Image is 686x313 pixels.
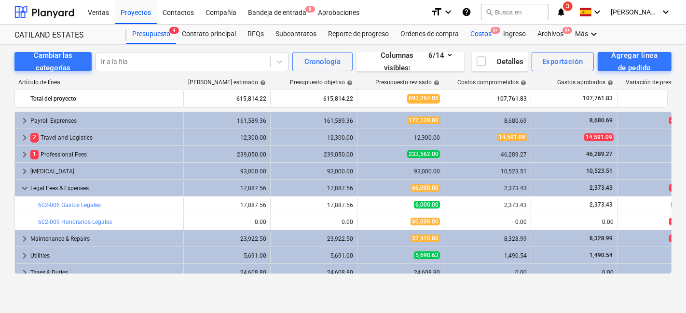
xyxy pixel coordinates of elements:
div: Archivos [532,25,569,44]
span: help [345,80,353,86]
span: keyboard_arrow_right [19,132,30,143]
i: keyboard_arrow_down [591,6,603,18]
span: [PERSON_NAME] [611,8,659,16]
span: 233,562.00 [407,150,440,158]
div: Artículo de línea [14,79,183,86]
div: 24,608.80 [274,269,353,276]
a: Ordenes de compra [395,25,465,44]
i: Base de conocimientos [462,6,471,18]
span: keyboard_arrow_right [19,149,30,160]
a: Subcontratos [270,25,322,44]
span: 60,000.00 [411,218,440,225]
div: Contrato principal [176,25,242,44]
span: 10,523.51 [585,168,614,174]
span: 1,490.54 [589,252,614,259]
div: 5,691.00 [188,252,266,259]
div: 5,691.00 [274,252,353,259]
span: keyboard_arrow_right [19,166,30,177]
div: 239,050.00 [188,151,266,158]
div: 23,922.50 [274,235,353,242]
div: Taxes & Duties [30,265,179,280]
div: Detalles [476,55,523,68]
i: keyboard_arrow_down [660,6,672,18]
span: 3 [563,1,573,11]
div: [PERSON_NAME] estimado [188,79,266,86]
div: 17,887.56 [274,202,353,209]
button: Cambiar las categorías [14,52,92,71]
div: Costos [465,25,497,44]
div: Presupuesto objetivo [290,79,353,86]
div: 8,328.99 [448,235,527,242]
div: Gastos aprobados [557,79,613,86]
a: Ingreso [497,25,532,44]
div: Agregar línea de pedido [608,49,661,75]
span: help [258,80,266,86]
div: 93,000.00 [361,168,440,175]
div: 24,608.80 [361,269,440,276]
i: notifications [556,6,566,18]
div: Exportación [542,55,583,68]
i: keyboard_arrow_down [442,6,454,18]
div: 0.00 [448,219,527,225]
div: 46,289.27 [448,151,527,158]
span: 9+ [491,27,500,34]
button: Exportación [532,52,594,71]
div: Legal Fees & Expenses [30,181,179,196]
div: CATILAND ESTATES [14,30,115,40]
a: Reporte de progreso [322,25,395,44]
div: Professional Fees [30,147,179,162]
span: keyboard_arrow_right [19,115,30,127]
button: Busca en [481,4,549,20]
div: 93,000.00 [188,168,266,175]
div: Presupuesto [126,25,176,44]
a: Presupuesto4 [126,25,176,44]
button: Columnas visibles:6/14 [357,52,464,71]
a: 602-009 Honorarios Legales [38,219,112,225]
a: Costos9+ [465,25,497,44]
button: Agregar línea de pedido [598,52,672,71]
div: 8,680.69 [448,117,527,124]
div: 0.00 [535,219,614,225]
span: 8,680.69 [589,117,614,124]
a: 602-006 Gastos Legales [38,202,101,209]
div: 615,814.22 [188,91,266,106]
i: format_size [431,6,442,18]
span: keyboard_arrow_down [19,183,30,194]
div: 615,814.22 [274,91,353,106]
span: 2 [30,133,39,142]
div: Más [569,25,605,44]
span: 2,373.43 [589,184,614,191]
div: 239,050.00 [274,151,353,158]
div: Maintenance & Repairs [30,231,179,247]
div: Columnas visibles : 6/14 [368,49,453,75]
div: 1,490.54 [448,252,527,259]
div: 17,887.56 [188,202,266,209]
div: 17,887.56 [188,185,266,192]
a: Archivos9+ [532,25,569,44]
button: Detalles [472,52,528,71]
span: 693,264.05 [407,94,440,103]
span: 107,761.83 [582,94,614,103]
div: 10,523.51 [448,168,527,175]
span: 177,139.00 [407,117,440,124]
span: help [605,80,613,86]
div: Cronología [304,55,341,68]
span: keyboard_arrow_right [19,250,30,261]
span: 8 [305,6,315,13]
div: 0.00 [535,269,614,276]
div: 2,373.43 [448,185,527,192]
span: 6,000.00 [414,201,440,209]
div: 107,761.83 [448,91,527,106]
span: help [519,80,526,86]
span: search [485,8,493,16]
div: 23,922.50 [188,235,266,242]
div: Travel and Logistics [30,130,179,145]
div: 17,887.56 [274,185,353,192]
div: RFQs [242,25,270,44]
div: 93,000.00 [274,168,353,175]
div: 24,608.80 [188,269,266,276]
div: Total del proyecto [30,91,179,106]
div: 0.00 [188,219,266,225]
